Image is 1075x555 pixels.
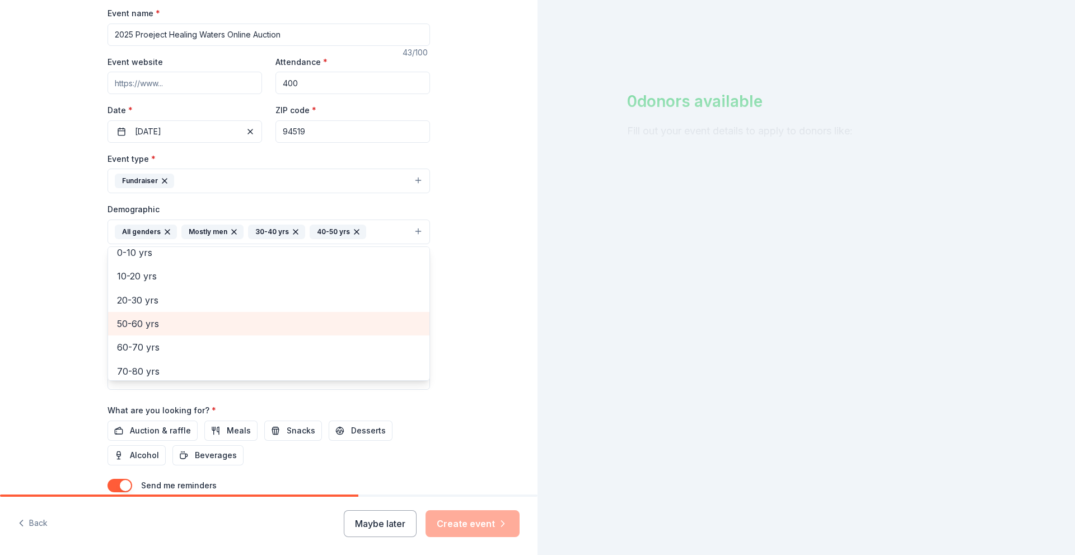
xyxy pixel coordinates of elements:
[117,316,420,331] span: 50-60 yrs
[248,225,305,239] div: 30-40 yrs
[117,340,420,355] span: 60-70 yrs
[107,220,430,244] button: All gendersMostly men30-40 yrs40-50 yrs
[181,225,244,239] div: Mostly men
[117,364,420,379] span: 70-80 yrs
[310,225,366,239] div: 40-50 yrs
[107,246,430,381] div: All gendersMostly men30-40 yrs40-50 yrs
[115,225,177,239] div: All genders
[117,293,420,307] span: 20-30 yrs
[117,269,420,283] span: 10-20 yrs
[117,245,420,260] span: 0-10 yrs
